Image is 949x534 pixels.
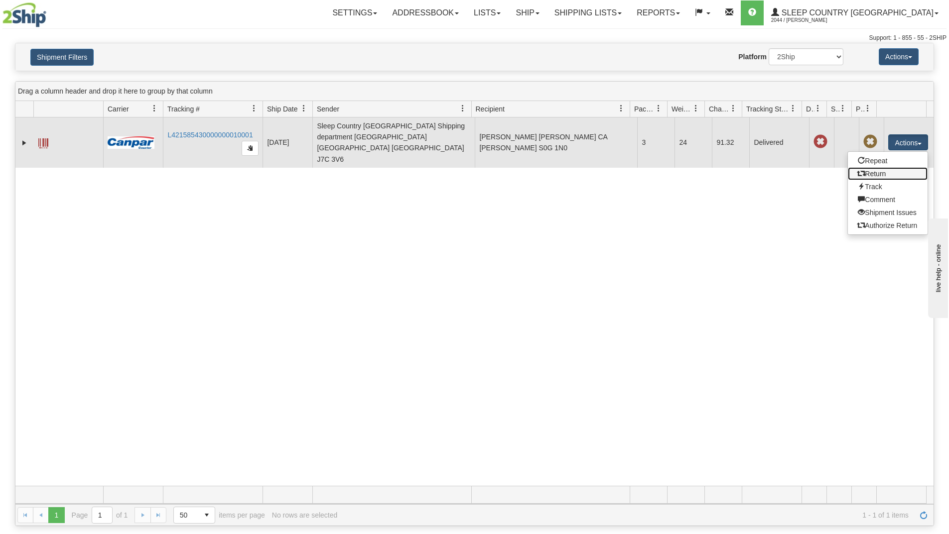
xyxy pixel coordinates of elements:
[848,180,928,193] a: Track
[650,100,667,117] a: Packages filter column settings
[916,507,932,523] a: Refresh
[2,34,947,42] div: Support: 1 - 855 - 55 - 2SHIP
[272,511,338,519] div: No rows are selected
[848,219,928,232] a: Authorize Return
[92,507,112,523] input: Page 1
[749,117,809,168] td: Delivered
[888,134,928,150] button: Actions
[173,507,265,524] span: items per page
[7,8,92,16] div: live help - online
[547,0,629,25] a: Shipping lists
[856,104,864,114] span: Pickup Status
[764,0,946,25] a: Sleep Country [GEOGRAPHIC_DATA] 2044 / [PERSON_NAME]
[613,100,630,117] a: Recipient filter column settings
[108,136,154,149] img: 14 - Canpar
[48,507,64,523] span: Page 1
[267,104,297,114] span: Ship Date
[806,104,814,114] span: Delivery Status
[454,100,471,117] a: Sender filter column settings
[475,117,637,168] td: [PERSON_NAME] [PERSON_NAME] CA [PERSON_NAME] S0G 1N0
[831,104,839,114] span: Shipment Issues
[926,216,948,318] iframe: chat widget
[180,510,193,520] span: 50
[108,104,129,114] span: Carrier
[848,154,928,167] a: Repeat
[859,100,876,117] a: Pickup Status filter column settings
[72,507,128,524] span: Page of 1
[146,100,163,117] a: Carrier filter column settings
[246,100,263,117] a: Tracking # filter column settings
[476,104,505,114] span: Recipient
[199,507,215,523] span: select
[242,141,259,156] button: Copy to clipboard
[848,193,928,206] a: Comment
[848,206,928,219] a: Shipment Issues
[746,104,790,114] span: Tracking Status
[675,117,712,168] td: 24
[466,0,508,25] a: Lists
[712,117,749,168] td: 91.32
[863,135,877,149] span: Pickup Not Assigned
[813,135,827,149] span: Late
[38,134,48,150] a: Label
[317,104,339,114] span: Sender
[629,0,687,25] a: Reports
[879,48,919,65] button: Actions
[167,131,253,139] a: L421585430000000010001
[2,2,46,27] img: logo2044.jpg
[263,117,312,168] td: [DATE]
[295,100,312,117] a: Ship Date filter column settings
[637,117,675,168] td: 3
[508,0,546,25] a: Ship
[173,507,215,524] span: Page sizes drop down
[771,15,846,25] span: 2044 / [PERSON_NAME]
[687,100,704,117] a: Weight filter column settings
[634,104,655,114] span: Packages
[848,167,928,180] a: Return
[15,82,934,101] div: grid grouping header
[725,100,742,117] a: Charge filter column settings
[810,100,826,117] a: Delivery Status filter column settings
[785,100,802,117] a: Tracking Status filter column settings
[779,8,934,17] span: Sleep Country [GEOGRAPHIC_DATA]
[344,511,909,519] span: 1 - 1 of 1 items
[30,49,94,66] button: Shipment Filters
[834,100,851,117] a: Shipment Issues filter column settings
[385,0,466,25] a: Addressbook
[672,104,692,114] span: Weight
[709,104,730,114] span: Charge
[325,0,385,25] a: Settings
[738,52,767,62] label: Platform
[167,104,200,114] span: Tracking #
[312,117,475,168] td: Sleep Country [GEOGRAPHIC_DATA] Shipping department [GEOGRAPHIC_DATA] [GEOGRAPHIC_DATA] [GEOGRAPH...
[19,138,29,148] a: Expand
